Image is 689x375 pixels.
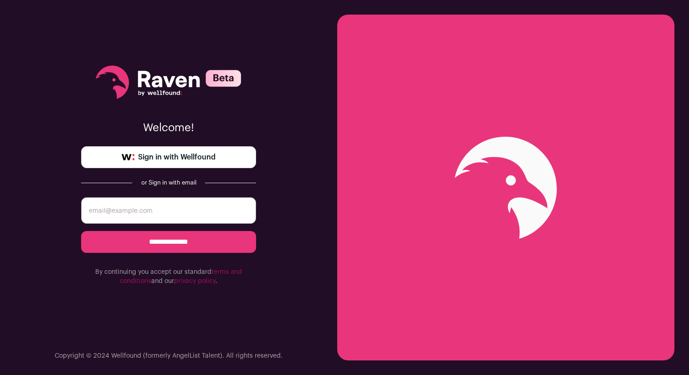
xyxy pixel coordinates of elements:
div: or Sign in with email [139,179,198,186]
a: Sign in with Wellfound [81,146,256,168]
p: Copyright © 2024 Wellfound (formerly AngelList Talent). All rights reserved. [55,351,283,360]
p: By continuing you accept our standard and our . [81,267,256,286]
p: Welcome! [81,121,256,135]
img: wellfound-symbol-flush-black-fb3c872781a75f747ccb3a119075da62bfe97bd399995f84a933054e44a575c4.png [122,154,134,160]
input: email@example.com [81,197,256,224]
a: privacy policy [174,278,216,284]
span: Sign in with Wellfound [138,152,216,163]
